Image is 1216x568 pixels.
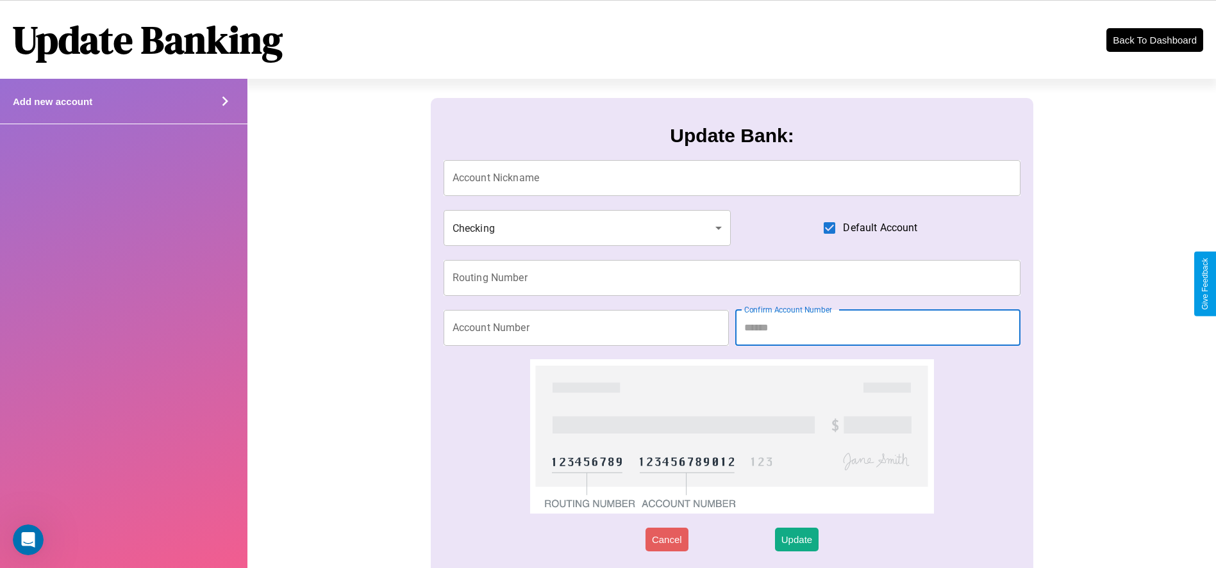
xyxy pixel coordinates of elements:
[13,524,44,555] iframe: Intercom live chat
[444,210,731,246] div: Checking
[1106,28,1203,52] button: Back To Dashboard
[775,528,819,551] button: Update
[843,220,917,236] span: Default Account
[13,96,92,107] h4: Add new account
[13,13,283,66] h1: Update Banking
[1201,258,1210,310] div: Give Feedback
[645,528,688,551] button: Cancel
[744,304,832,315] label: Confirm Account Number
[670,125,794,147] h3: Update Bank:
[530,359,935,514] img: check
